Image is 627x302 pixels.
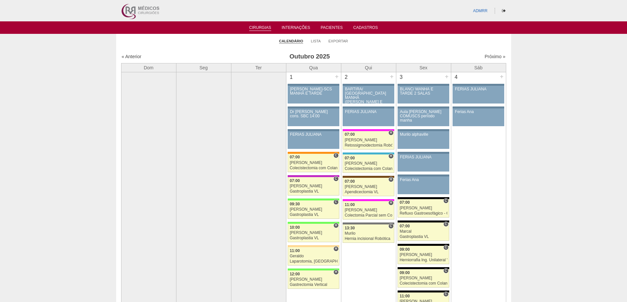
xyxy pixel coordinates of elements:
div: Key: Aviso [288,106,339,108]
div: Key: Aviso [398,152,449,154]
a: Lista [311,39,321,43]
a: Murilo alphaville [398,131,449,149]
th: Qua [286,63,341,72]
div: Key: Aviso [398,174,449,176]
div: 4 [451,72,461,82]
div: + [444,72,450,81]
div: [PERSON_NAME] [290,184,337,188]
span: 07:00 [345,156,355,160]
span: Consultório [443,245,448,250]
span: 12:00 [290,272,300,276]
a: C 09:00 [PERSON_NAME] Colecistectomia com Colangiografia VL [398,269,449,288]
span: Hospital [333,269,338,275]
a: FERIAS JULIANA [288,131,339,149]
div: Geraldo [290,254,337,258]
div: Key: Santa Joana [343,176,394,178]
div: [PERSON_NAME] [400,276,447,280]
a: H 07:00 [PERSON_NAME] Colecistectomia com Colangiografia VL [343,154,394,173]
div: Key: Blanc [398,290,449,292]
span: 07:00 [290,178,300,183]
div: Key: Aviso [343,106,394,108]
div: Key: Blanc [398,267,449,269]
div: Laparotomia, [GEOGRAPHIC_DATA], Drenagem, Bridas VL [290,259,337,264]
div: FERIAS JULIANA [455,87,502,91]
div: Refluxo Gastroesofágico - Cirurgia VL [400,211,447,216]
span: Hospital [388,153,393,159]
div: Key: Aviso [398,84,449,86]
a: Pacientes [321,25,343,32]
span: 11:00 [400,294,410,298]
div: 2 [341,72,352,82]
a: [PERSON_NAME]-SCS MANHÃ E TARDE [288,86,339,104]
div: Key: Aviso [453,106,504,108]
div: Key: Aviso [398,106,449,108]
a: Internações [282,25,310,32]
span: Consultório [443,198,448,203]
a: Dr [PERSON_NAME] cons. SBC 14:00 [288,108,339,126]
a: BLANC/ MANHÃ E TARDE 2 SALAS [398,86,449,104]
span: Consultório [333,153,338,158]
a: C 07:00 Marcal Gastroplastia VL [398,222,449,241]
div: Colecistectomia com Colangiografia VL [400,281,447,286]
div: Murilo [345,231,392,236]
div: Marcal [400,229,447,234]
a: C 07:00 [PERSON_NAME] Colecistectomia com Colangiografia VL [288,154,339,172]
a: Calendário [279,39,303,44]
span: 09:00 [400,270,410,275]
div: Key: Aviso [343,84,394,86]
a: H 11:00 Geraldo Laparotomia, [GEOGRAPHIC_DATA], Drenagem, Bridas VL [288,247,339,266]
span: Hospital [388,200,393,205]
div: Apendicectomia VL [345,190,392,194]
div: [PERSON_NAME]-SCS MANHÃ E TARDE [290,87,337,96]
span: 07:00 [290,155,300,159]
th: Qui [341,63,396,72]
th: Sex [396,63,451,72]
span: 07:00 [400,200,410,205]
div: Key: Blanc [398,244,449,246]
a: FERIAS JULIANA [398,154,449,172]
a: Aula [PERSON_NAME] COMUSCS período manha [398,108,449,126]
a: H 10:00 [PERSON_NAME] Gastroplastia VL [288,224,339,242]
span: Hospital [333,223,338,228]
span: Hospital [388,177,393,182]
div: Retossigmoidectomia Robótica [345,143,392,148]
div: 1 [286,72,297,82]
a: C 07:00 [PERSON_NAME] Gastroplastia VL [288,177,339,196]
a: BARTIRA/ [GEOGRAPHIC_DATA] MANHÃ ([PERSON_NAME] E ANA)/ SANTA JOANA -TARDE [343,86,394,104]
span: Consultório [388,223,393,229]
div: [PERSON_NAME] [400,253,447,257]
a: FERIAS JULIANA [453,86,504,104]
th: Sáb [451,63,506,72]
div: Key: Brasil [288,222,339,224]
div: + [334,72,340,81]
a: FERIAS JULIANA [343,108,394,126]
a: C 07:00 [PERSON_NAME] Refluxo Gastroesofágico - Cirurgia VL [398,199,449,218]
span: Consultório [443,291,448,297]
div: Ferias Ana [455,110,502,114]
span: Consultório [443,221,448,227]
a: H 11:00 [PERSON_NAME] Colectomia Parcial sem Colostomia VL [343,201,394,220]
a: Ferias Ana [398,176,449,194]
div: Key: Pro Matre [343,199,394,201]
div: Key: Aviso [288,84,339,86]
h3: Outubro 2025 [214,52,405,61]
div: [PERSON_NAME] [290,231,337,235]
div: [PERSON_NAME] [345,161,392,166]
div: BLANC/ MANHÃ E TARDE 2 SALAS [400,87,447,96]
div: Gastrectomia Vertical [290,283,337,287]
span: Consultório [443,268,448,273]
span: 09:30 [290,202,300,206]
a: Exportar [328,39,348,43]
div: Key: Neomater [343,152,394,154]
span: 07:00 [345,132,355,137]
th: Dom [121,63,176,72]
div: Key: Blanc [398,221,449,222]
span: Consultório [333,176,338,181]
div: [PERSON_NAME] [290,161,337,165]
a: H 07:00 [PERSON_NAME] Retossigmoidectomia Robótica [343,131,394,150]
div: Key: Santa Catarina [343,222,394,224]
span: 09:00 [400,247,410,252]
div: FERIAS JULIANA [345,110,392,114]
div: Dr [PERSON_NAME] cons. SBC 14:00 [290,110,337,118]
span: Hospital [388,130,393,135]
